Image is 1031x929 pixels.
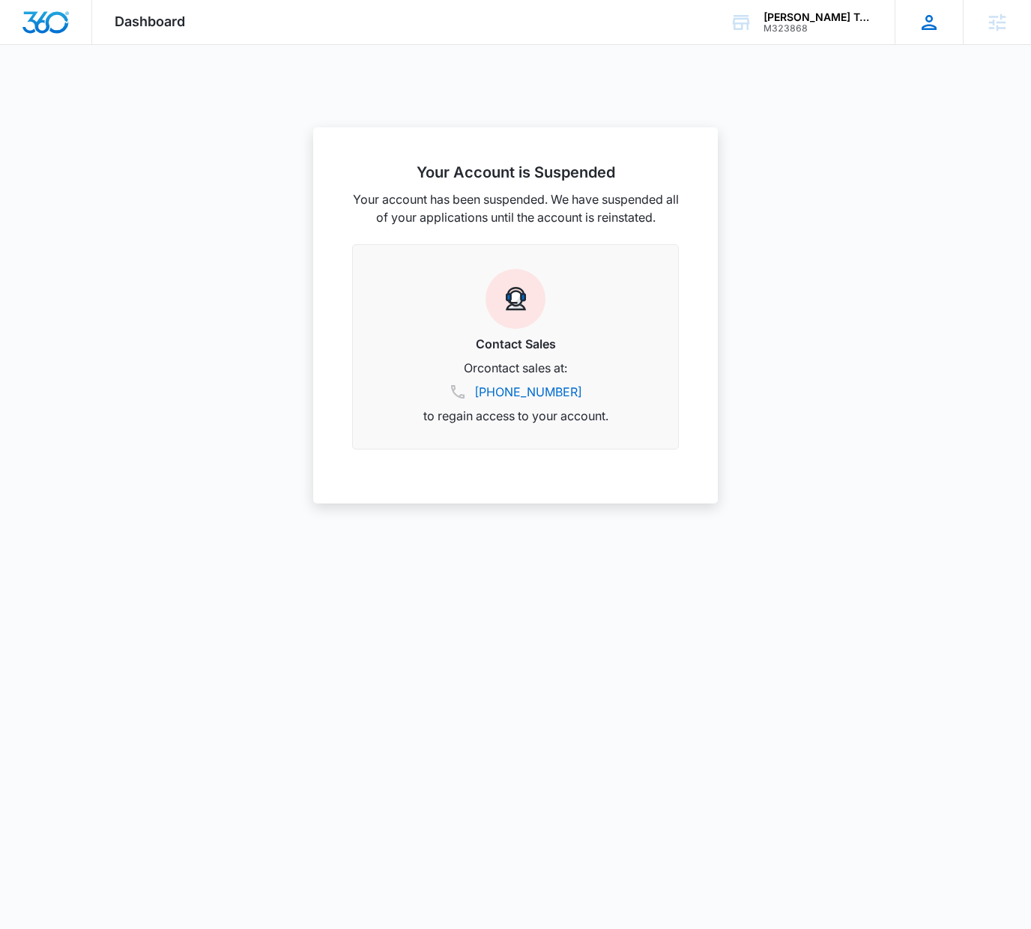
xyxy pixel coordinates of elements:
div: account name [764,11,873,23]
span: Dashboard [115,13,185,29]
h2: Your Account is Suspended [352,163,679,181]
h3: Contact Sales [371,335,660,353]
p: Your account has been suspended. We have suspended all of your applications until the account is ... [352,190,679,226]
div: account id [764,23,873,34]
p: Or contact sales at: to regain access to your account. [371,359,660,425]
a: [PHONE_NUMBER] [474,383,582,401]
